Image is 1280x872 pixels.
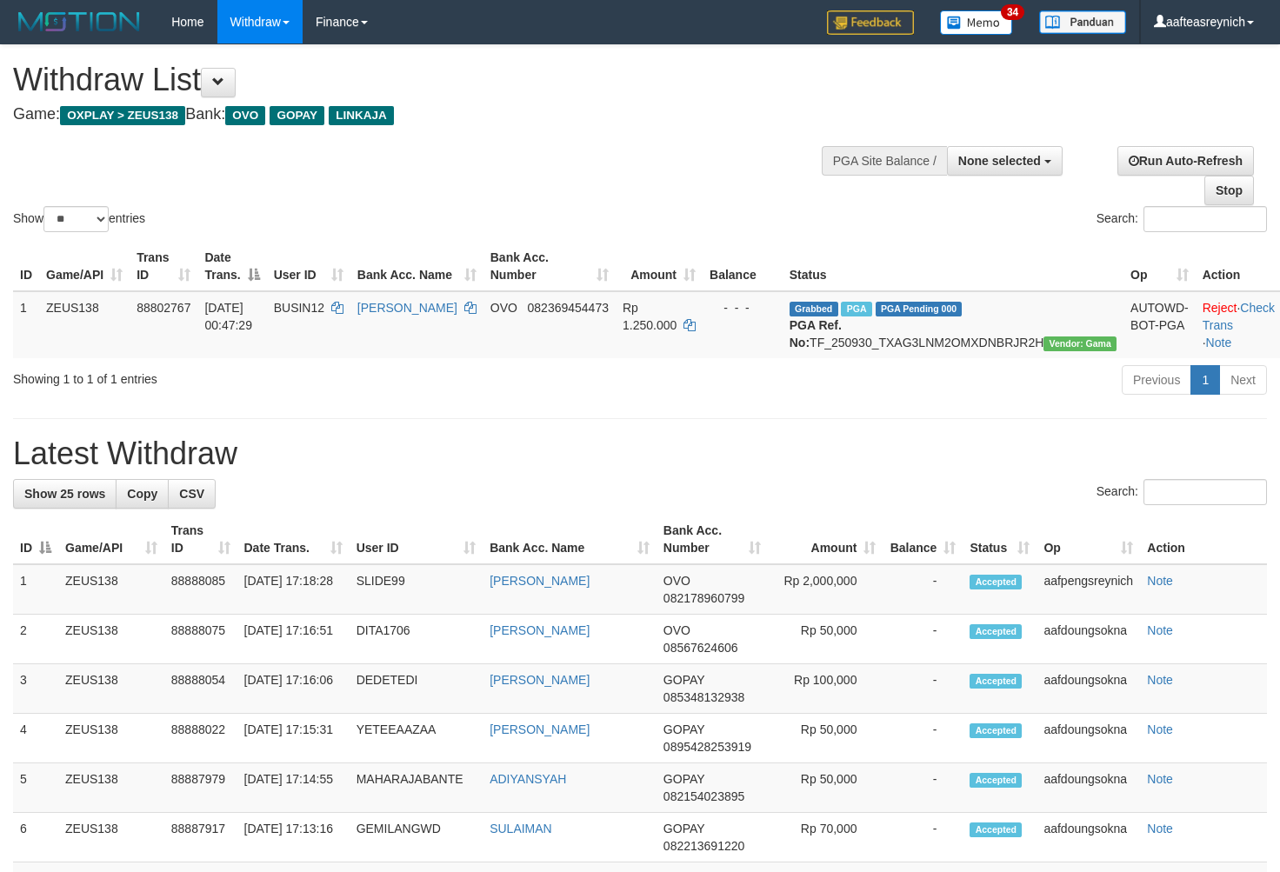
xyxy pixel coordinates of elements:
th: Date Trans.: activate to sort column ascending [237,515,350,564]
a: Note [1147,623,1173,637]
td: ZEUS138 [58,813,164,862]
span: Accepted [970,723,1022,738]
td: ZEUS138 [58,564,164,615]
label: Show entries [13,206,145,232]
td: ZEUS138 [58,714,164,763]
img: panduan.png [1039,10,1126,34]
a: [PERSON_NAME] [490,722,590,736]
a: Run Auto-Refresh [1117,146,1254,176]
th: ID: activate to sort column descending [13,515,58,564]
img: Feedback.jpg [827,10,914,35]
a: Reject [1203,301,1237,315]
span: Show 25 rows [24,487,105,501]
h1: Withdraw List [13,63,836,97]
a: 1 [1190,365,1220,395]
td: ZEUS138 [58,763,164,813]
span: 88802767 [137,301,190,315]
td: Rp 2,000,000 [768,564,883,615]
td: [DATE] 17:16:51 [237,615,350,664]
span: Copy 085348132938 to clipboard [663,690,744,704]
a: CSV [168,479,216,509]
th: Op: activate to sort column ascending [1123,242,1196,291]
td: Rp 100,000 [768,664,883,714]
th: Op: activate to sort column ascending [1037,515,1140,564]
span: Copy [127,487,157,501]
span: CSV [179,487,204,501]
div: Showing 1 to 1 of 1 entries [13,363,520,388]
td: aafpengsreynich [1037,564,1140,615]
div: PGA Site Balance / [822,146,947,176]
td: - [883,763,963,813]
th: User ID: activate to sort column ascending [350,515,483,564]
td: ZEUS138 [58,664,164,714]
span: Rp 1.250.000 [623,301,677,332]
td: 88888054 [164,664,237,714]
th: Game/API: activate to sort column ascending [58,515,164,564]
span: GOPAY [270,106,324,125]
h4: Game: Bank: [13,106,836,123]
td: [DATE] 17:15:31 [237,714,350,763]
span: Copy 082154023895 to clipboard [663,789,744,803]
span: [DATE] 00:47:29 [204,301,252,332]
span: GOPAY [663,722,704,736]
td: 5 [13,763,58,813]
h1: Latest Withdraw [13,436,1267,471]
a: Note [1206,336,1232,349]
img: MOTION_logo.png [13,9,145,35]
span: Copy 082178960799 to clipboard [663,591,744,605]
span: PGA Pending [876,302,963,316]
td: - [883,564,963,615]
label: Search: [1097,479,1267,505]
td: TF_250930_TXAG3LNM2OMXDNBRJR2H [783,291,1123,358]
th: Balance [703,242,783,291]
td: 88887979 [164,763,237,813]
th: Amount: activate to sort column ascending [616,242,703,291]
a: Show 25 rows [13,479,117,509]
span: OVO [225,106,265,125]
span: OVO [663,623,690,637]
span: None selected [958,154,1041,168]
td: 2 [13,615,58,664]
th: User ID: activate to sort column ascending [267,242,350,291]
th: Bank Acc. Number: activate to sort column ascending [483,242,616,291]
input: Search: [1143,479,1267,505]
th: Game/API: activate to sort column ascending [39,242,130,291]
label: Search: [1097,206,1267,232]
td: 88887917 [164,813,237,862]
span: Copy 082213691220 to clipboard [663,839,744,853]
span: GOPAY [663,772,704,786]
a: Next [1219,365,1267,395]
span: OXPLAY > ZEUS138 [60,106,185,125]
td: [DATE] 17:14:55 [237,763,350,813]
a: [PERSON_NAME] [490,673,590,687]
span: Marked by aafsreyleap [841,302,871,316]
span: BUSIN12 [274,301,324,315]
div: - - - [710,299,776,316]
a: Note [1147,673,1173,687]
a: [PERSON_NAME] [357,301,457,315]
img: Button%20Memo.svg [940,10,1013,35]
a: Copy [116,479,169,509]
td: MAHARAJABANTE [350,763,483,813]
th: Trans ID: activate to sort column ascending [164,515,237,564]
span: Vendor URL: https://trx31.1velocity.biz [1043,336,1117,351]
th: Bank Acc. Number: activate to sort column ascending [657,515,768,564]
td: aafdoungsokna [1037,813,1140,862]
a: Note [1147,574,1173,588]
span: Accepted [970,822,1022,837]
th: Bank Acc. Name: activate to sort column ascending [350,242,483,291]
td: YETEEAAZAA [350,714,483,763]
td: GEMILANGWD [350,813,483,862]
td: ZEUS138 [39,291,130,358]
span: Copy 0895428253919 to clipboard [663,740,751,754]
th: Bank Acc. Name: activate to sort column ascending [483,515,657,564]
span: OVO [663,574,690,588]
a: Stop [1204,176,1254,205]
th: Status: activate to sort column ascending [963,515,1037,564]
td: [DATE] 17:18:28 [237,564,350,615]
button: None selected [947,146,1063,176]
td: Rp 70,000 [768,813,883,862]
td: 88888085 [164,564,237,615]
span: Copy 082369454473 to clipboard [528,301,609,315]
th: Date Trans.: activate to sort column descending [197,242,266,291]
